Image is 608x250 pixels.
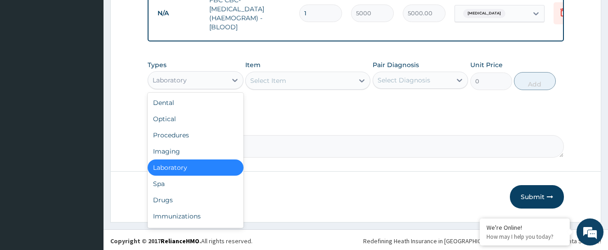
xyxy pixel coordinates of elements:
div: Redefining Heath Insurance in [GEOGRAPHIC_DATA] using Telemedicine and Data Science! [363,236,601,245]
div: Spa [148,176,243,192]
div: Optical [148,111,243,127]
img: d_794563401_company_1708531726252_794563401 [17,45,36,68]
label: Unit Price [470,60,503,69]
span: [MEDICAL_DATA] [463,9,505,18]
div: Minimize live chat window [148,5,169,26]
div: Others [148,224,243,241]
div: We're Online! [486,223,563,232]
div: Dental [148,95,243,111]
textarea: Type your message and hit 'Enter' [5,160,171,191]
label: Item [245,60,261,69]
div: Drugs [148,192,243,208]
p: How may I help you today? [486,233,563,241]
div: Immunizations [148,208,243,224]
label: Comment [148,123,564,130]
span: We're online! [52,70,124,161]
div: Select Diagnosis [378,76,430,85]
strong: Copyright © 2017 . [110,237,201,245]
div: Procedures [148,127,243,143]
a: RelianceHMO [161,237,199,245]
label: Types [148,61,167,69]
label: Pair Diagnosis [373,60,419,69]
div: Laboratory [153,76,187,85]
button: Add [514,72,556,90]
div: Laboratory [148,159,243,176]
div: Chat with us now [47,50,151,62]
button: Submit [510,185,564,209]
div: Select Item [250,76,286,85]
td: N/A [153,5,205,22]
div: Imaging [148,143,243,159]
